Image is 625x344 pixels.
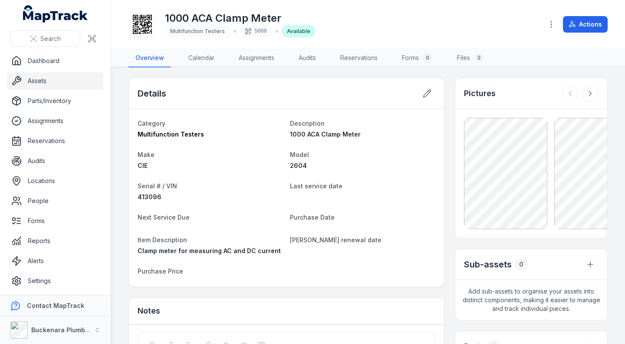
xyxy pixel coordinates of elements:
[138,130,204,138] span: Multifunction Testers
[138,305,160,317] h3: Notes
[290,120,325,127] span: Description
[31,326,145,334] strong: Buckenara Plumbing Gas & Electrical
[474,53,484,63] div: 3
[290,151,309,158] span: Model
[290,214,335,221] span: Purchase Date
[7,132,104,150] a: Reservations
[422,53,433,63] div: 0
[40,34,61,43] span: Search
[181,49,221,67] a: Calendar
[10,30,80,47] button: Search
[333,49,385,67] a: Reservations
[395,49,440,67] a: Forms0
[138,182,177,190] span: Serial # / VIN
[7,192,104,210] a: People
[7,72,104,90] a: Assets
[138,236,187,244] span: Item Description
[138,214,190,221] span: Next Service Due
[138,87,166,100] h2: Details
[138,247,281,254] span: Clamp meter for measuring AC and DC current
[138,120,165,127] span: Category
[128,49,171,67] a: Overview
[455,280,607,320] span: Add sub-assets to organise your assets into distinct components, making it easier to manage and t...
[23,5,88,23] a: MapTrack
[7,232,104,250] a: Reports
[170,28,225,34] span: Multifunction Testers
[7,172,104,190] a: Locations
[282,25,316,37] div: Available
[290,162,307,169] span: 2604
[290,236,382,244] span: [PERSON_NAME] renewal date
[138,151,155,158] span: Make
[7,92,104,110] a: Parts/Inventory
[290,182,342,190] span: Last service date
[464,87,496,100] h3: Pictures
[7,152,104,170] a: Audits
[290,130,361,138] span: 1000 ACA Clamp Meter
[165,11,316,25] h1: 1000 ACA Clamp Meter
[7,52,104,70] a: Dashboard
[27,302,84,309] strong: Contact MapTrack
[138,162,148,169] span: CIE
[138,267,183,275] span: Purchase Price
[7,212,104,230] a: Forms
[138,193,161,200] span: 413096
[240,25,272,37] div: 5060
[464,258,512,271] h2: Sub-assets
[563,16,608,33] button: Actions
[7,272,104,290] a: Settings
[450,49,491,67] a: Files3
[7,252,104,270] a: Alerts
[292,49,323,67] a: Audits
[232,49,281,67] a: Assignments
[515,258,527,271] div: 0
[7,112,104,130] a: Assignments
